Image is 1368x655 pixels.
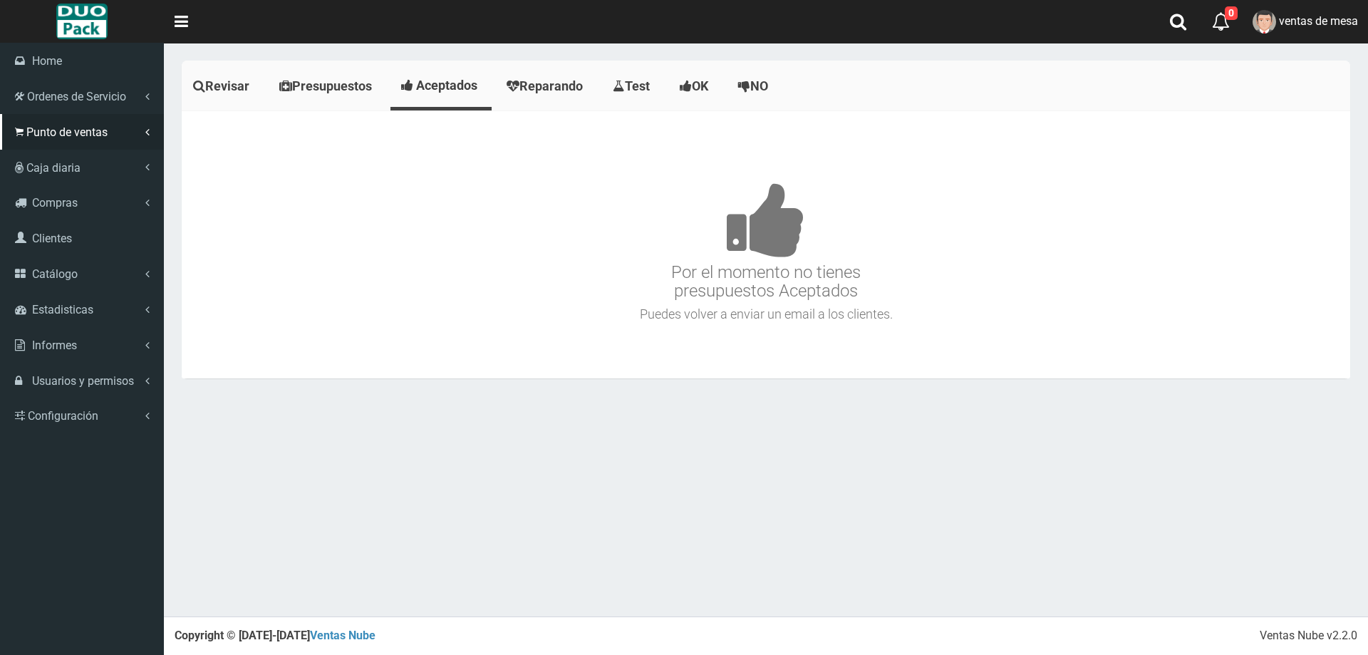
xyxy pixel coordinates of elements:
span: Aceptados [416,78,477,93]
span: Compras [32,196,78,210]
a: Ventas Nube [310,629,375,642]
span: Catálogo [32,267,78,281]
span: Revisar [205,78,249,93]
span: Reparando [519,78,583,93]
span: Test [625,78,650,93]
span: Configuración [28,409,98,423]
img: Logo grande [56,4,107,39]
h3: Por el momento no tienes presupuestos Aceptados [185,140,1347,301]
a: Test [601,64,665,108]
span: Caja diaria [26,161,81,175]
span: Punto de ventas [26,125,108,139]
strong: Copyright © [DATE]-[DATE] [175,629,375,642]
a: NO [727,64,783,108]
span: Usuarios y permisos [32,374,134,388]
span: Ordenes de Servicio [27,90,126,103]
img: User Image [1253,10,1276,33]
span: Clientes [32,232,72,245]
a: Revisar [182,64,264,108]
span: 0 [1225,6,1238,20]
a: Reparando [495,64,598,108]
span: Presupuestos [292,78,372,93]
span: ventas de mesa [1279,14,1358,28]
span: Estadisticas [32,303,93,316]
h4: Puedes volver a enviar un email a los clientes. [185,307,1347,321]
a: OK [668,64,723,108]
div: Ventas Nube v2.2.0 [1260,628,1357,644]
a: Aceptados [390,64,492,107]
span: Home [32,54,62,68]
span: Informes [32,339,77,352]
a: Presupuestos [268,64,387,108]
span: OK [692,78,708,93]
span: NO [750,78,768,93]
